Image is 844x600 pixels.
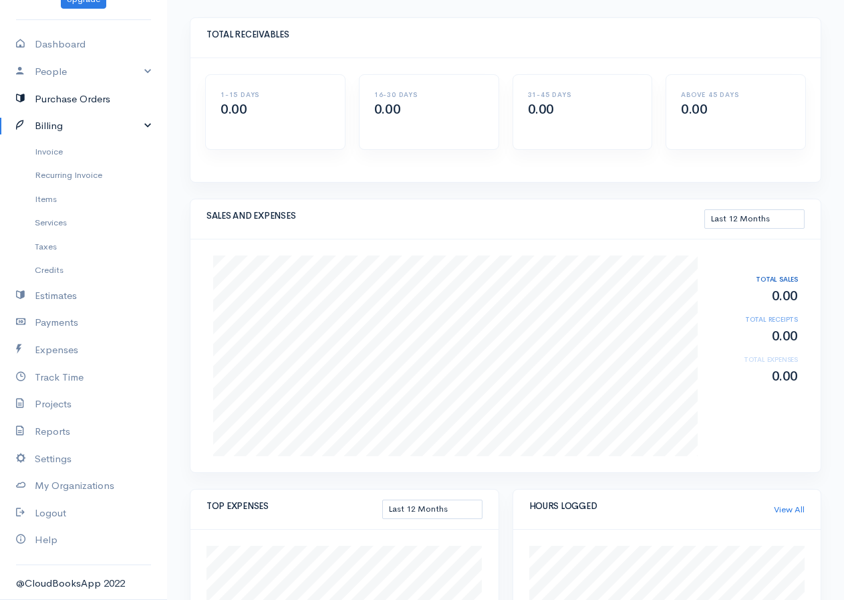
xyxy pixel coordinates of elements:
a: View All [774,503,805,516]
h5: HOURS LOGGED [529,502,775,511]
span: 0.00 [374,101,400,118]
h6: ABOVE 45 DAYS [681,91,791,98]
h5: TOTAL RECEIVABLES [206,30,805,39]
span: 0.00 [681,101,707,118]
div: @CloudBooksApp 2022 [16,576,151,591]
h6: 31-45 DAYS [528,91,638,98]
h6: 16-30 DAYS [374,91,484,98]
h5: TOP EXPENSES [206,502,382,511]
h2: 0.00 [712,329,798,344]
h6: 1-15 DAYS [221,91,330,98]
h5: SALES AND EXPENSES [206,211,704,221]
span: 0.00 [528,101,554,118]
h2: 0.00 [712,369,798,384]
h6: TOTAL EXPENSES [712,356,798,363]
h6: TOTAL RECEIPTS [712,316,798,323]
span: 0.00 [221,101,247,118]
h6: TOTAL SALES [712,276,798,283]
h2: 0.00 [712,289,798,304]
